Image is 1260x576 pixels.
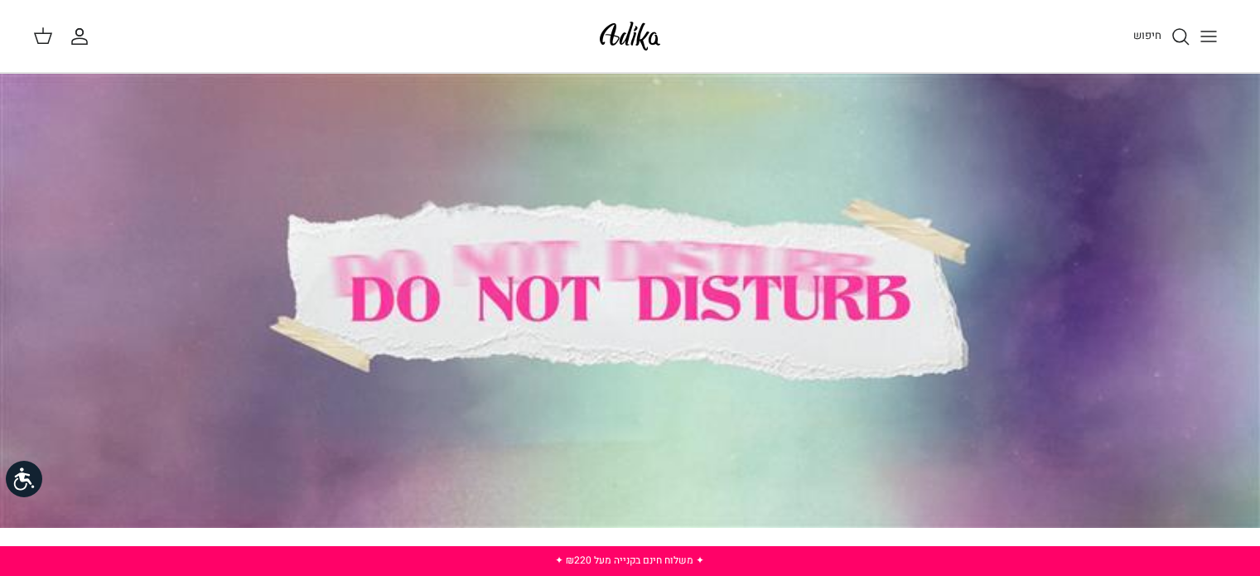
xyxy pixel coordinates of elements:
[1133,27,1161,43] span: חיפוש
[70,27,96,46] a: החשבון שלי
[555,553,704,568] a: ✦ משלוח חינם בקנייה מעל ₪220 ✦
[595,17,665,56] img: Adika IL
[1133,27,1190,46] a: חיפוש
[1190,18,1227,55] button: Toggle menu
